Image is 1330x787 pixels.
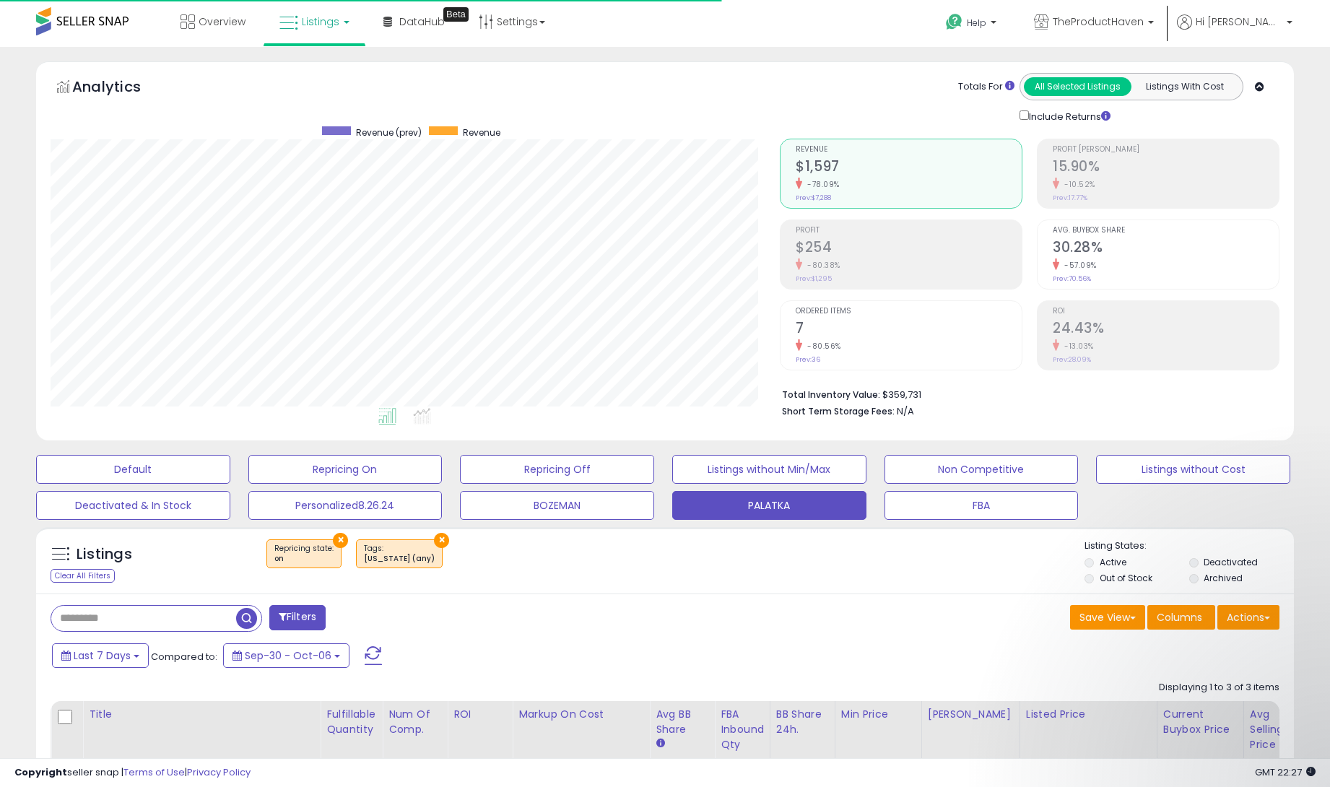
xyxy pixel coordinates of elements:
span: Listings [302,14,339,29]
span: Columns [1157,610,1202,625]
span: Revenue [463,126,500,139]
button: PALATKA [672,491,866,520]
button: Deactivated & In Stock [36,491,230,520]
label: Deactivated [1204,556,1258,568]
div: Num of Comp. [388,707,441,737]
a: Privacy Policy [187,765,251,779]
button: × [333,533,348,548]
small: -57.09% [1059,260,1097,271]
span: Hi [PERSON_NAME] [1196,14,1282,29]
small: Prev: $7,288 [796,194,831,202]
small: Prev: 17.77% [1053,194,1087,202]
strong: Copyright [14,765,67,779]
li: $359,731 [782,385,1269,402]
small: -10.52% [1059,179,1095,190]
span: Ordered Items [796,308,1022,316]
span: Repricing state : [274,543,334,565]
span: DataHub [399,14,445,29]
p: Listing States: [1085,539,1293,553]
button: Personalized8.26.24 [248,491,443,520]
b: Short Term Storage Fees: [782,405,895,417]
span: ROI [1053,308,1279,316]
span: Compared to: [151,650,217,664]
span: Last 7 Days [74,648,131,663]
span: Revenue (prev) [356,126,422,139]
button: × [434,533,449,548]
h2: $254 [796,239,1022,258]
th: The percentage added to the cost of goods (COGS) that forms the calculator for Min & Max prices. [513,701,650,773]
div: [PERSON_NAME] [928,707,1014,722]
label: Out of Stock [1100,572,1152,584]
div: Include Returns [1009,108,1128,124]
span: Profit [PERSON_NAME] [1053,146,1279,154]
div: Avg BB Share [656,707,708,737]
small: Prev: 70.56% [1053,274,1091,283]
small: Prev: $1,295 [796,274,832,283]
small: -78.09% [802,179,840,190]
span: N/A [897,404,914,418]
button: Default [36,455,230,484]
span: Profit [796,227,1022,235]
div: Markup on Cost [518,707,643,722]
span: Overview [199,14,245,29]
h2: $1,597 [796,158,1022,178]
h2: 24.43% [1053,320,1279,339]
h5: Analytics [72,77,169,100]
h2: 7 [796,320,1022,339]
button: Save View [1070,605,1145,630]
div: Tooltip anchor [443,7,469,22]
button: BOZEMAN [460,491,654,520]
h2: 30.28% [1053,239,1279,258]
b: Total Inventory Value: [782,388,880,401]
small: Avg BB Share. [656,737,664,750]
button: Actions [1217,605,1279,630]
span: Tags : [364,543,435,565]
div: Title [89,707,314,722]
div: seller snap | | [14,766,251,780]
a: Help [934,2,1011,47]
div: Fulfillable Quantity [326,707,376,737]
small: -80.38% [802,260,840,271]
div: Totals For [958,80,1014,94]
small: -13.03% [1059,341,1094,352]
span: Avg. Buybox Share [1053,227,1279,235]
h2: 15.90% [1053,158,1279,178]
button: Last 7 Days [52,643,149,668]
span: Sep-30 - Oct-06 [245,648,331,663]
div: Listed Price [1026,707,1151,722]
small: Prev: 36 [796,355,820,364]
button: All Selected Listings [1024,77,1131,96]
button: Repricing Off [460,455,654,484]
button: Non Competitive [885,455,1079,484]
span: Revenue [796,146,1022,154]
i: Get Help [945,13,963,31]
div: on [274,554,334,564]
div: ROI [453,707,506,722]
button: Listings With Cost [1131,77,1238,96]
small: -80.56% [802,341,841,352]
div: [US_STATE] (any) [364,554,435,564]
div: Min Price [841,707,916,722]
small: Prev: 28.09% [1053,355,1091,364]
button: Listings without Cost [1096,455,1290,484]
button: Columns [1147,605,1215,630]
div: BB Share 24h. [776,707,829,737]
button: Sep-30 - Oct-06 [223,643,349,668]
label: Archived [1204,572,1243,584]
div: Clear All Filters [51,569,115,583]
button: FBA [885,491,1079,520]
h5: Listings [77,544,132,565]
a: Hi [PERSON_NAME] [1177,14,1292,47]
button: Repricing On [248,455,443,484]
button: Listings without Min/Max [672,455,866,484]
span: Help [967,17,986,29]
span: TheProductHaven [1053,14,1144,29]
button: Filters [269,605,326,630]
div: FBA inbound Qty [721,707,764,752]
label: Active [1100,556,1126,568]
a: Terms of Use [123,765,185,779]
